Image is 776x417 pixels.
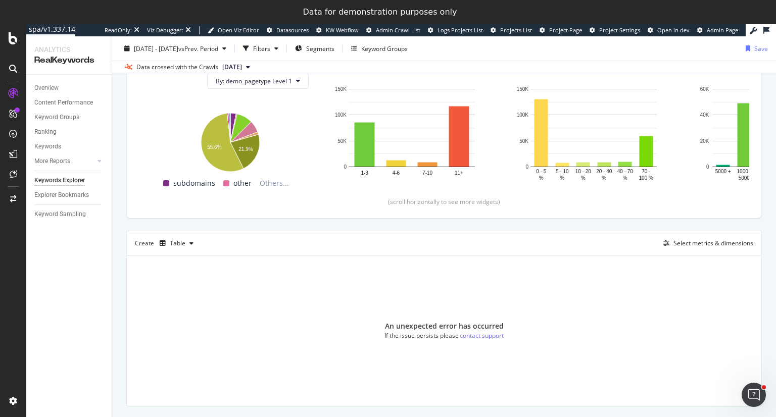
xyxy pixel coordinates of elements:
a: Keyword Groups [34,112,105,123]
a: Project Page [540,26,582,34]
text: 0 [525,164,528,170]
button: Table [156,235,198,251]
div: (scroll horizontally to see more widgets) [139,197,749,206]
div: ReadOnly: [105,26,132,34]
a: More Reports [34,156,94,167]
button: By: demo_pagetype Level 1 [207,73,309,89]
a: Datasources [267,26,309,34]
div: Content Performance [34,97,93,108]
text: 40K [700,113,709,118]
button: Filters [239,40,282,57]
a: Open Viz Editor [208,26,259,34]
button: [DATE] - [DATE]vsPrev. Period [120,40,230,57]
a: Logs Projects List [428,26,483,34]
span: KW Webflow [326,26,359,34]
span: Open in dev [657,26,690,34]
svg: A chart. [515,84,672,182]
text: 0 [344,164,347,170]
text: 20K [700,138,709,144]
text: 5000 [739,175,750,181]
a: Explorer Bookmarks [34,190,105,200]
text: 4-6 [393,170,400,176]
a: Open in dev [648,26,690,34]
button: Save [742,40,768,57]
text: 0 [706,164,709,170]
text: % [560,175,564,181]
button: Select metrics & dimensions [659,237,753,249]
div: An unexpected error has occurred [385,321,504,331]
span: other [233,177,252,189]
svg: A chart. [333,84,491,182]
div: Analytics [34,44,104,55]
a: KW Webflow [316,26,359,34]
svg: A chart. [151,108,309,173]
a: Content Performance [34,97,105,108]
text: 55.6% [207,144,221,150]
div: Filters [253,44,270,53]
div: Data crossed with the Crawls [136,63,218,72]
text: 100K [517,113,529,118]
text: % [539,175,544,181]
text: 70 - [642,169,650,174]
text: 7-10 [422,170,432,176]
button: Keyword Groups [347,40,412,57]
button: [DATE] [218,61,254,73]
span: Datasources [276,26,309,34]
a: Admin Crawl List [366,26,420,34]
span: Admin Page [707,26,738,34]
text: 50K [337,138,347,144]
div: More Reports [34,156,70,167]
span: Admin Crawl List [376,26,420,34]
span: By: demo_pagetype Level 1 [216,77,292,85]
text: 21.9% [238,146,253,152]
div: Data for demonstration purposes only [303,7,457,17]
span: 2025 May. 3rd [222,63,242,72]
text: 40 - 70 [617,169,634,174]
span: Projects List [500,26,532,34]
a: Admin Page [697,26,738,34]
div: Table [170,240,185,246]
text: 50K [519,138,528,144]
text: 1000 - [737,169,751,174]
text: 5000 + [715,169,731,174]
text: 5 - 10 [556,169,569,174]
div: Keyword Groups [361,44,408,53]
text: % [581,175,586,181]
text: 20 - 40 [596,169,612,174]
a: Keyword Sampling [34,209,105,220]
div: If the issue persists please [384,331,459,340]
a: Projects List [491,26,532,34]
iframe: Intercom live chat [742,383,766,407]
span: subdomains [173,177,215,189]
a: spa/v1.337.14 [26,24,75,36]
span: Open Viz Editor [218,26,259,34]
div: Keywords Explorer [34,175,85,186]
text: 0 - 5 [536,169,546,174]
div: contact support [460,331,504,340]
span: Logs Projects List [438,26,483,34]
text: % [602,175,606,181]
text: % [623,175,627,181]
span: Project Page [549,26,582,34]
div: Keyword Groups [34,112,79,123]
div: Viz Debugger: [147,26,183,34]
a: Ranking [34,127,105,137]
div: RealKeywords [34,55,104,66]
a: Keywords Explorer [34,175,105,186]
div: Save [754,44,768,53]
div: Overview [34,83,59,93]
text: 150K [335,86,347,92]
text: 150K [517,86,529,92]
text: 100 % [639,175,653,181]
div: spa/v1.337.14 [26,24,75,34]
text: 11+ [455,170,463,176]
div: Keyword Sampling [34,209,86,220]
text: 10 - 20 [575,169,592,174]
span: Segments [306,44,334,53]
a: Keywords [34,141,105,152]
div: Keywords [34,141,61,152]
a: Overview [34,83,105,93]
